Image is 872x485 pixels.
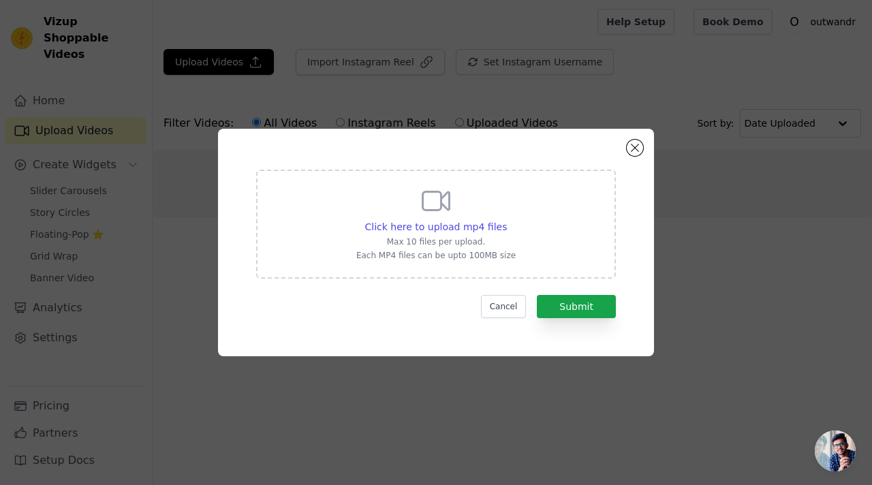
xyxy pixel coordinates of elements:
[537,295,616,318] button: Submit
[627,140,643,156] button: Close modal
[356,236,516,247] p: Max 10 files per upload.
[815,431,856,471] a: Open chat
[356,250,516,261] p: Each MP4 files can be upto 100MB size
[365,221,508,232] span: Click here to upload mp4 files
[481,295,527,318] button: Cancel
